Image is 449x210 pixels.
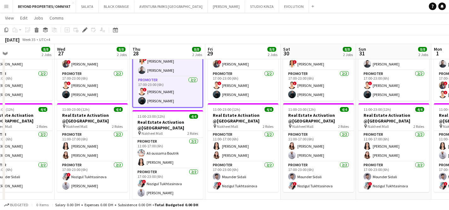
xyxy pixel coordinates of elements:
span: 31 [358,50,366,57]
button: BEYOND PROPERTIES/ OMNIYAT [13,0,76,13]
app-job-card: 11:00-23:00 (12h)4/4Real Estate Activation @MOE [GEOGRAPHIC_DATA]2 RolesPromoter2/211:00-17:00 (6... [57,18,128,101]
span: 29 [207,50,213,57]
span: 2 Roles [338,124,349,129]
div: 2 Jobs [117,52,127,57]
app-card-role: Promoter2/217:00-23:00 (6h)Mounder Sidali!Nozigul Tukhtasinova [283,162,354,192]
span: Mon [434,46,442,52]
app-card-role: Promoter2/217:00-23:00 (6h)Mounder Sidali!Nozigul Tukhtasinova [208,162,278,192]
app-job-card: 11:00-23:00 (12h)4/4Real Estate Activation @MOE [GEOGRAPHIC_DATA]2 RolesPromoter2/211:00-17:00 (6... [283,18,354,101]
span: 2 Roles [413,124,424,129]
h3: Real Estate Activation @[GEOGRAPHIC_DATA] [208,112,278,124]
span: ! [218,82,221,85]
a: View [3,14,16,22]
span: ! [368,82,372,85]
a: Comms [47,14,66,22]
div: 2 Jobs [343,52,353,57]
span: Edit [20,15,27,21]
span: Comms [50,15,64,21]
button: AVENTURA PARKS [GEOGRAPHIC_DATA] [134,0,208,13]
app-job-card: 11:00-23:00 (12h)4/4Real Estate Activation @[GEOGRAPHIC_DATA] Nakheel Mall2 RolesPromoter2/211:00... [57,103,128,192]
div: 2 Jobs [192,52,202,57]
a: Jobs [31,14,46,22]
span: Sun [359,46,366,52]
span: ! [293,182,297,186]
span: Fri [208,46,213,52]
span: 8/8 [418,47,427,52]
div: 2 Jobs [42,52,51,57]
span: 2 Roles [112,124,123,129]
button: BLACK ORANGE [99,0,134,13]
span: 27 [56,50,65,57]
span: 4/4 [265,107,273,112]
span: Sat [283,46,290,52]
span: View [5,15,14,21]
app-card-role: Promoter2/217:00-23:00 (6h)Mounder Sidali!Nozigul Tukhtasinova [359,162,429,192]
app-card-role: Promoter2/211:00-17:00 (6h)Ali oussama Boutrik[PERSON_NAME] [132,138,203,168]
span: Nakheel Mall [292,124,313,129]
div: Salary 0.00 DH + Expenses 0.00 DH + Subsistence 0.00 DH = [55,202,198,207]
app-job-card: 11:00-23:00 (12h)4/4Real Estate Activation @[GEOGRAPHIC_DATA] Nakheel Mall2 RolesPromoter2/211:00... [208,103,278,192]
h3: Real Estate Activation @[GEOGRAPHIC_DATA] [132,119,203,131]
span: 2 Roles [187,131,198,136]
span: Nakheel Mall [368,124,389,129]
span: 11:00-23:00 (12h) [288,107,316,112]
span: 11:00-23:00 (12h) [137,114,165,119]
span: 1 [433,50,442,57]
span: ! [67,173,71,177]
span: ! [444,182,447,186]
button: SALATA [76,0,99,13]
h3: Real Estate Activation @[GEOGRAPHIC_DATA] [283,112,354,124]
span: 2 Roles [37,124,47,129]
button: STUDIO KINZA [245,0,279,13]
span: 11:00-23:00 (12h) [62,107,90,112]
span: Week 35 [21,37,37,42]
span: ! [444,91,447,94]
app-card-role: Promoter2/217:00-23:00 (6h)!Nozigul Tukhtasinova[PERSON_NAME] [132,168,203,199]
span: 8/8 [117,47,125,52]
app-job-card: 11:00-23:00 (12h)4/4Real Estate Activation @MOE [GEOGRAPHIC_DATA]2 RolesPromoter2/211:00-17:00 (6... [359,18,429,101]
app-card-role: Promoter2/211:00-17:00 (6h)[PERSON_NAME][PERSON_NAME] [208,131,278,162]
span: 4/4 [38,107,47,112]
span: Budgeted [10,203,28,207]
span: ! [218,182,221,186]
div: 2 Jobs [268,52,277,57]
app-card-role: Promoter2/217:00-23:00 (6h)![PERSON_NAME][PERSON_NAME] [133,77,202,107]
span: 11:00-23:00 (12h) [364,107,391,112]
span: 28 [131,50,140,57]
span: Total Budgeted 0.00 DH [155,202,198,207]
div: 2 Jobs [418,52,428,57]
span: 0 items [35,202,50,207]
app-job-card: 11:00-23:00 (12h)4/4Real Estate Activation @MOE [GEOGRAPHIC_DATA]2 RolesPromoter2/211:00-17:00 (6... [208,18,278,101]
span: 8/8 [343,47,352,52]
span: 2 Roles [263,124,273,129]
span: ! [67,82,71,85]
span: Jobs [34,15,43,21]
app-job-card: 11:00-23:00 (12h)4/4Real Estate Activation @[GEOGRAPHIC_DATA] Nakheel Mall2 RolesPromoter2/211:00... [132,110,203,199]
h3: Real Estate Activation @[GEOGRAPHIC_DATA] [359,112,429,124]
span: Nakheel Mall [66,124,87,129]
h3: Real Estate Activation @[GEOGRAPHIC_DATA] [57,112,128,124]
span: Nakheel Mall [217,124,238,129]
div: 11:00-23:00 (12h)4/4Real Estate Activation @MOE [GEOGRAPHIC_DATA]2 RolesPromoter2/211:00-17:00 (6... [132,18,203,108]
app-card-role: Promoter2/211:00-17:00 (6h)![PERSON_NAME][PERSON_NAME] [133,46,202,77]
app-card-role: Promoter2/217:00-23:00 (6h)![PERSON_NAME][PERSON_NAME] [283,70,354,101]
span: 4/4 [114,107,123,112]
a: Edit [18,14,30,22]
button: Budgeted [3,201,29,208]
span: 8/8 [41,47,50,52]
span: 4/4 [189,114,198,119]
span: 11:00-23:00 (12h) [213,107,240,112]
span: Thu [132,46,140,52]
app-card-role: Promoter2/217:00-23:00 (6h)![PERSON_NAME][PERSON_NAME] [359,70,429,101]
app-card-role: Promoter2/217:00-23:00 (6h)![PERSON_NAME][PERSON_NAME] [208,70,278,101]
div: UTC+4 [39,37,50,42]
div: [DATE] [5,37,20,43]
button: EVOLUTION [279,0,309,13]
app-job-card: 11:00-23:00 (12h)4/4Real Estate Activation @[GEOGRAPHIC_DATA] Nakheel Mall2 RolesPromoter2/211:00... [359,103,429,192]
